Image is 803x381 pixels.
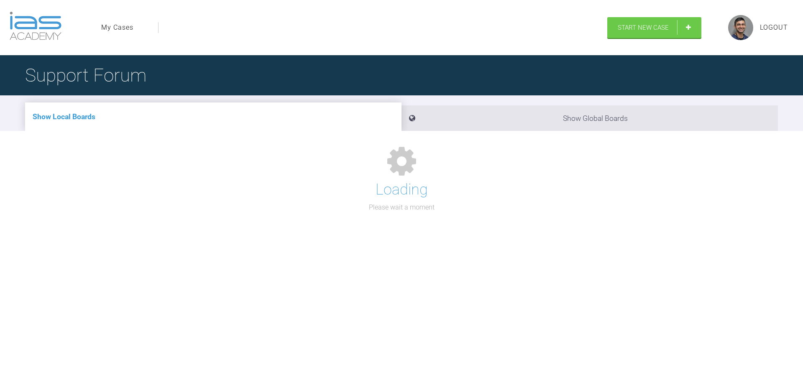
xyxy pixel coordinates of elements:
span: Start New Case [618,24,669,31]
p: Please wait a moment [369,202,435,213]
a: Start New Case [607,17,701,38]
a: Logout [760,22,788,33]
a: My Cases [101,22,133,33]
h1: Loading [376,178,428,202]
img: logo-light.3e3ef733.png [10,12,61,40]
li: Show Local Boards [25,102,401,131]
li: Show Global Boards [401,105,778,131]
h1: Support Forum [25,61,146,90]
img: profile.png [728,15,753,40]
